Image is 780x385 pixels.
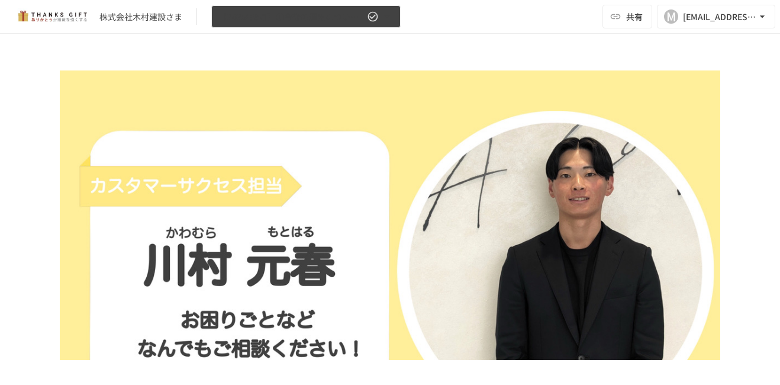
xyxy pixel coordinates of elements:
[99,11,182,23] div: 株式会社木村建設さま
[219,9,365,24] span: 【2025年8月】①今後の運用についてのご案内/THANKS GIFTキックオフMTG
[626,10,643,23] span: 共有
[602,5,652,28] button: 共有
[664,9,678,24] div: M
[657,5,775,28] button: M[EMAIL_ADDRESS][DOMAIN_NAME]
[211,5,401,28] button: 【2025年8月】①今後の運用についてのご案内/THANKS GIFTキックオフMTG
[14,7,90,26] img: mMP1OxWUAhQbsRWCurg7vIHe5HqDpP7qZo7fRoNLXQh
[683,9,756,24] div: [EMAIL_ADDRESS][DOMAIN_NAME]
